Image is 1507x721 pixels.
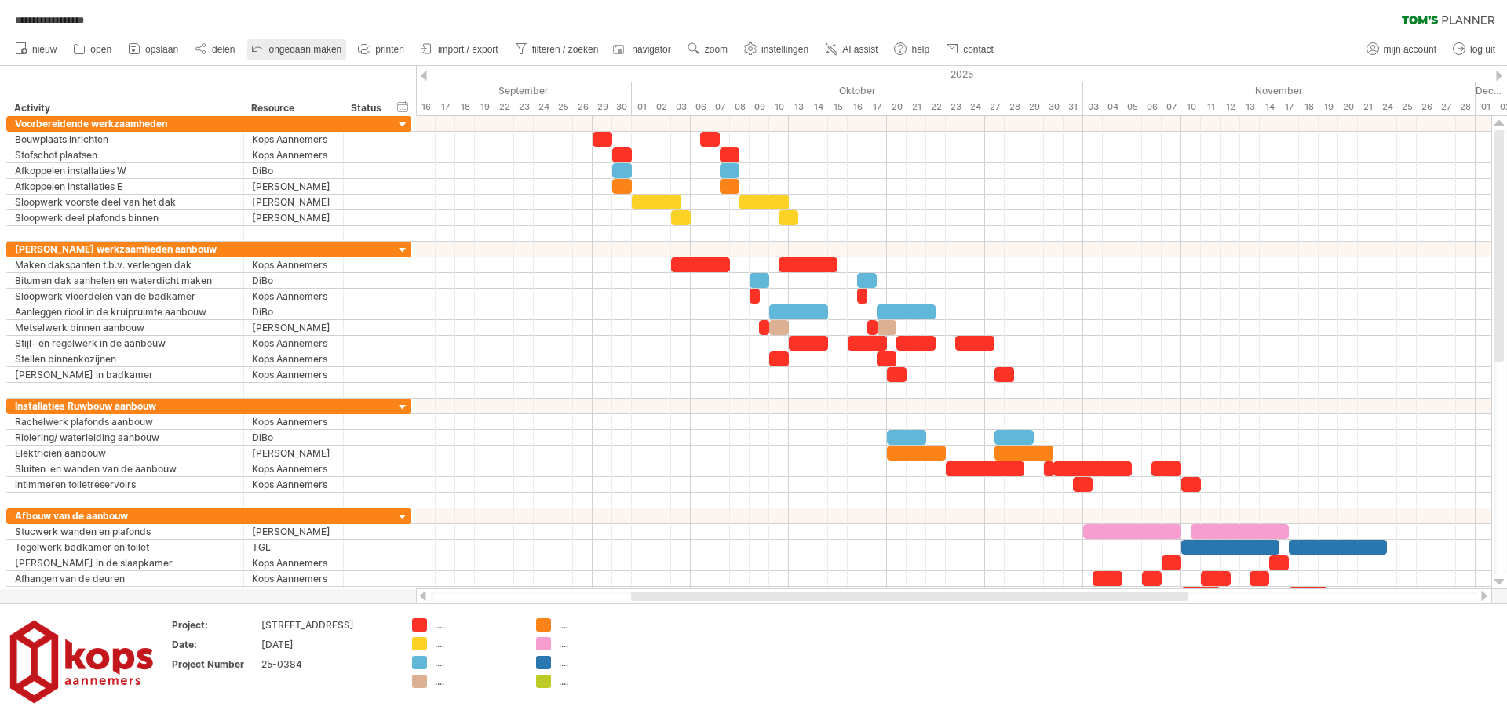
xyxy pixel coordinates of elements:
div: woensdag, 5 November 2025 [1122,99,1142,115]
div: Stofschot plaatsen [15,147,235,162]
div: Kops Aannemers [252,147,335,162]
div: Stellen binnenkozijnen [15,351,235,366]
a: ongedaan maken [247,39,346,60]
span: log uit [1470,44,1495,55]
div: vrijdag, 3 Oktober 2025 [671,99,691,115]
a: AI assist [821,39,882,60]
div: Resource [251,100,334,116]
div: [PERSON_NAME] in de slaapkamer [15,555,235,570]
span: open [90,44,111,55]
div: vrijdag, 21 November 2025 [1358,99,1377,115]
span: import / export [438,44,498,55]
div: dinsdag, 4 November 2025 [1103,99,1122,115]
span: delen [212,44,235,55]
div: Kops Aannemers [252,336,335,351]
div: Installaties Ruwbouw aanbouw [15,399,235,413]
a: open [69,39,116,60]
div: vrijdag, 28 November 2025 [1456,99,1476,115]
div: maandag, 10 November 2025 [1181,99,1201,115]
div: Sloopwerk vloerdelen van de badkamer [15,289,235,304]
div: [PERSON_NAME] werkzaamheden aanbouw [15,242,235,257]
div: woensdag, 26 November 2025 [1417,99,1436,115]
div: Kops Aannemers [252,367,335,382]
div: maandag, 13 Oktober 2025 [789,99,808,115]
span: AI assist [842,44,878,55]
div: .... [559,656,644,669]
span: ongedaan maken [268,44,341,55]
div: vrijdag, 31 Oktober 2025 [1064,99,1083,115]
div: vrijdag, 7 November 2025 [1162,99,1181,115]
div: donderdag, 27 November 2025 [1436,99,1456,115]
div: woensdag, 1 Oktober 2025 [632,99,651,115]
div: dinsdag, 11 November 2025 [1201,99,1221,115]
a: delen [191,39,239,60]
div: Stucwerk wanden en plafonds [15,524,235,539]
div: Divers aftimmerwerk aanbouw [15,587,235,602]
div: [PERSON_NAME] [252,195,335,209]
a: nieuw [11,39,61,60]
div: maandag, 3 November 2025 [1083,99,1103,115]
div: .... [559,618,644,632]
a: filteren / zoeken [511,39,604,60]
div: Activity [14,100,235,116]
div: Project: [172,618,258,632]
div: Kops Aannemers [252,477,335,492]
div: maandag, 17 November 2025 [1279,99,1299,115]
div: Maken dakspanten t.b.v. verlengen dak [15,257,235,272]
div: Status [351,100,385,116]
div: maandag, 29 September 2025 [593,99,612,115]
div: maandag, 24 November 2025 [1377,99,1397,115]
div: Kops Aannemers [252,351,335,366]
div: woensdag, 12 November 2025 [1221,99,1240,115]
div: vrijdag, 10 Oktober 2025 [769,99,789,115]
div: dinsdag, 23 September 2025 [514,99,534,115]
div: .... [559,637,644,650]
span: contact [963,44,994,55]
div: Rachelwerk plafonds aanbouw [15,414,235,429]
div: maandag, 27 Oktober 2025 [985,99,1005,115]
div: Sloopwerk deel plafonds binnen [15,210,235,225]
div: [PERSON_NAME] [252,210,335,225]
a: printen [354,39,409,60]
span: zoom [705,44,728,55]
a: opslaan [124,39,183,60]
div: woensdag, 24 September 2025 [534,99,553,115]
div: Stijl- en regelwerk in de aanbouw [15,336,235,351]
span: navigator [632,44,670,55]
div: Kops Aannemers [252,414,335,429]
div: Afbouw van de aanbouw [15,508,235,523]
div: DiBo [252,163,335,178]
div: [PERSON_NAME] [252,179,335,194]
div: Riolering/ waterleiding aanbouw [15,430,235,445]
div: 25-0384 [261,657,393,671]
div: maandag, 22 September 2025 [494,99,514,115]
div: Kops Aannemers [252,461,335,476]
div: donderdag, 9 Oktober 2025 [750,99,769,115]
div: maandag, 20 Oktober 2025 [887,99,907,115]
div: dinsdag, 18 November 2025 [1299,99,1319,115]
a: instellingen [740,39,813,60]
div: dinsdag, 7 Oktober 2025 [710,99,730,115]
a: zoom [684,39,732,60]
div: donderdag, 23 Oktober 2025 [946,99,965,115]
div: donderdag, 2 Oktober 2025 [651,99,671,115]
div: Bitumen dak aanhelen en waterdicht maken [15,273,235,288]
div: Kops Aannemers [252,257,335,272]
div: .... [435,656,520,669]
div: dinsdag, 30 September 2025 [612,99,632,115]
div: woensdag, 29 Oktober 2025 [1024,99,1044,115]
div: Project Number [172,657,258,671]
div: Kops Aannemers [252,289,335,304]
span: printen [375,44,404,55]
div: .... [435,675,520,688]
div: DiBo [252,304,335,319]
div: dinsdag, 16 September 2025 [416,99,436,115]
a: help [890,39,934,60]
div: Oktober 2025 [632,82,1083,99]
div: dinsdag, 28 Oktober 2025 [1005,99,1024,115]
a: import / export [417,39,503,60]
div: Kops Aannemers [252,571,335,586]
div: Aanleggen riool in de kruipruimte aanbouw [15,304,235,319]
div: Date: [172,638,258,651]
div: intimmeren toiletreservoirs [15,477,235,492]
